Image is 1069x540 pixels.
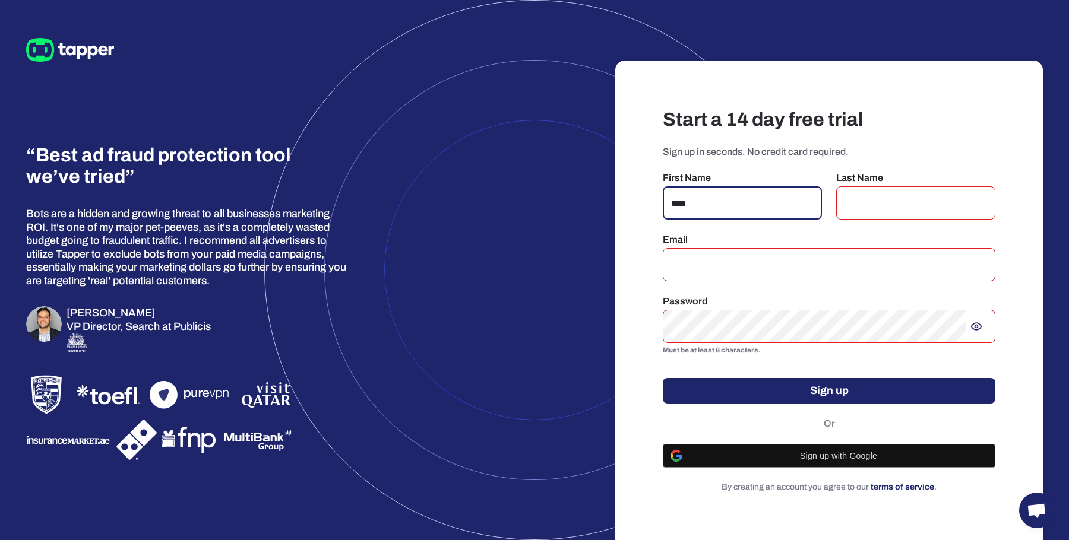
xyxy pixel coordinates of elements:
img: FNP [162,423,219,456]
img: VisitQatar [240,380,292,410]
a: terms of service [871,482,934,491]
img: Publicis [67,333,87,352]
img: PureVPN [150,381,235,409]
h3: Start a 14 day free trial [663,108,995,132]
p: Last Name [836,172,995,184]
a: Open chat [1019,493,1055,528]
img: Omar Zahriyeh [26,306,62,342]
h6: [PERSON_NAME] [67,306,211,320]
button: Sign up [663,378,995,404]
span: Sign up with Google [690,451,988,460]
img: Dominos [116,420,157,460]
p: By creating an account you agree to our . [663,482,995,493]
p: Sign up in seconds. No credit card required. [663,146,995,158]
p: Email [663,234,995,246]
span: Or [821,418,838,430]
img: InsuranceMarket [26,432,112,448]
p: First Name [663,172,822,184]
button: Show password [966,316,987,337]
button: Sign up with Google [663,444,995,468]
p: Bots are a hidden and growing threat to all businesses marketing ROI. It's one of my major pet-pe... [26,207,349,287]
p: Password [663,296,995,307]
img: Multibank [223,425,292,455]
h3: “Best ad fraud protection tool we’ve tried” [26,145,297,189]
img: TOEFL [71,380,145,409]
p: Must be at least 8 characters. [663,345,995,357]
p: VP Director, Search at Publicis [67,320,211,333]
img: Porsche [26,374,67,415]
